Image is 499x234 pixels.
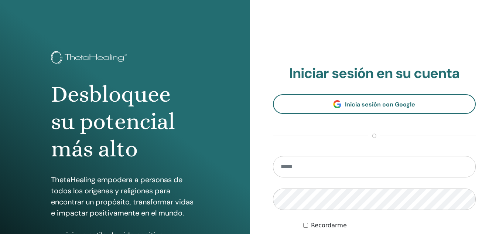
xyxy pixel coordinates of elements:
[273,65,476,82] h2: Iniciar sesión en su cuenta
[273,94,476,114] a: Inicia sesión con Google
[345,101,415,108] span: Inicia sesión con Google
[311,221,347,230] label: Recordarme
[51,174,199,218] p: ThetaHealing empodera a personas de todos los orígenes y religiones para encontrar un propósito, ...
[368,132,380,140] span: o
[303,221,476,230] div: Mantenerme autenticado indefinidamente o hasta cerrar la sesión manualmente
[51,81,199,163] h1: Desbloquee su potencial más alto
